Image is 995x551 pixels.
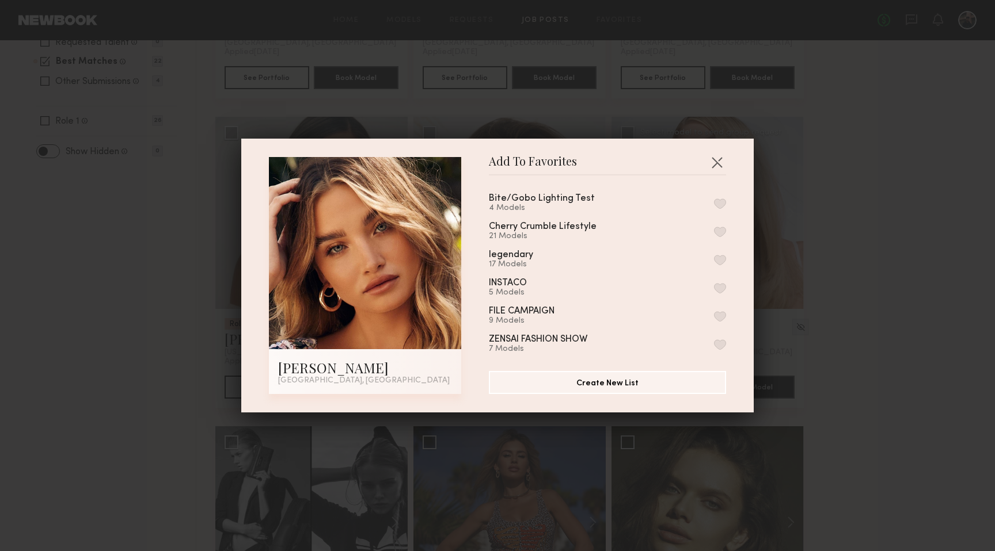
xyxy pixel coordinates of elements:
[278,358,452,377] div: [PERSON_NAME]
[489,278,527,288] div: INSTACO
[489,250,533,260] div: legendary
[489,345,615,354] div: 7 Models
[489,157,577,174] span: Add To Favorites
[489,232,624,241] div: 21 Models
[278,377,452,385] div: [GEOGRAPHIC_DATA], [GEOGRAPHIC_DATA]
[489,204,622,213] div: 4 Models
[489,307,555,316] div: FILE CAMPAIGN
[489,194,595,204] div: Bite/Gobo Lighting Test
[489,260,561,269] div: 17 Models
[489,316,582,326] div: 9 Models
[489,371,726,394] button: Create New List
[489,222,597,232] div: Cherry Crumble Lifestyle
[489,335,587,345] div: ZENSAI FASHION SHOW
[708,153,726,171] button: Close
[489,288,555,297] div: 5 Models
